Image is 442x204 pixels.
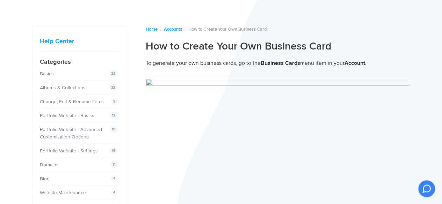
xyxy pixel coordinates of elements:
[160,27,161,32] span: /
[40,148,98,154] a: Portfolio Website - Settings
[40,37,74,45] a: Help Center
[40,190,86,196] a: Website Maintenance
[111,98,118,105] span: 9
[40,176,50,182] a: Blog
[111,189,118,196] span: 4
[40,127,102,140] a: Portfolio Website - Advanced Customization Options
[109,147,118,154] span: 16
[109,70,118,77] span: 22
[109,126,118,133] span: 10
[164,27,182,32] a: Accounts
[188,27,267,32] span: How to Create Your Own Business Card
[40,71,54,77] a: Basics
[109,84,118,91] span: 22
[146,40,410,53] h1: How to Create Your Own Business Card
[345,60,365,67] strong: Account
[146,27,158,32] a: Home
[261,60,300,67] strong: Business Cards
[40,162,59,168] a: Domains
[184,27,186,32] span: /
[40,85,86,91] a: Albums & Collections
[109,112,118,119] span: 12
[40,113,94,119] a: Portfolio Website - Basics
[110,161,118,168] span: 11
[111,175,118,182] span: 4
[40,99,104,105] a: Change, Edit & Rename Items
[40,57,119,67] h4: Categories
[146,59,410,68] p: To generate your own business cards, go to the menu item in your .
